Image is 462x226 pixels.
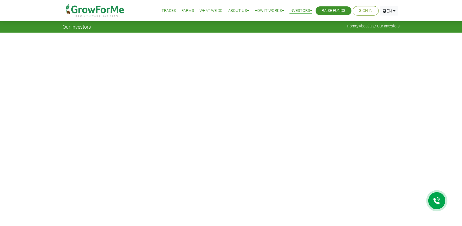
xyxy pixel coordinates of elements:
a: Raise Funds [322,8,345,14]
a: About Us [359,23,375,28]
a: Investors [289,8,312,14]
span: / / Our Investors [347,24,400,28]
a: About Us [228,8,249,14]
span: Our Investors [63,24,91,30]
a: Home [347,23,357,28]
a: EN [380,6,398,16]
a: Sign In [359,8,372,14]
a: What We Do [200,8,223,14]
a: Farms [181,8,194,14]
a: How it Works [255,8,284,14]
a: Trades [162,8,176,14]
